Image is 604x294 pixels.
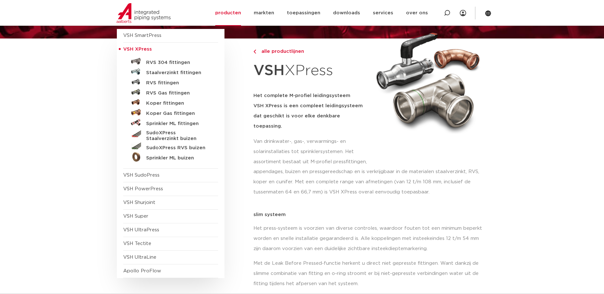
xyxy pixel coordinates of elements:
a: VSH PowerPress [123,186,163,191]
h5: Het complete M-profiel leidingsysteem VSH XPress is een compleet leidingsysteem dat geschikt is v... [253,91,369,131]
a: VSH Tectite [123,241,151,246]
p: Het press-systeem is voorzien van diverse controles, waardoor fouten tot een minimum beperkt word... [253,223,487,254]
a: alle productlijnen [253,48,369,55]
p: appendages, buizen en pressgereedschap en is verkrijgbaar in de materialen staalverzinkt, RVS, ko... [253,167,487,197]
a: SudoXPress RVS buizen [123,142,218,152]
h5: Sprinkler ML fittingen [146,121,209,127]
a: VSH Shurjoint [123,200,155,205]
h5: Sprinkler ML buizen [146,155,209,161]
h5: Staalverzinkt fittingen [146,70,209,76]
h5: Koper Gas fittingen [146,111,209,116]
a: RVS 304 fittingen [123,56,218,66]
a: VSH SmartPress [123,33,161,38]
a: VSH UltraPress [123,227,159,232]
h5: RVS 304 fittingen [146,60,209,66]
a: Sprinkler ML buizen [123,152,218,162]
a: Koper Gas fittingen [123,107,218,117]
a: Sprinkler ML fittingen [123,117,218,128]
p: Van drinkwater-, gas-, verwarmings- en solarinstallaties tot sprinklersystemen. Het assortiment b... [253,136,369,167]
a: Staalverzinkt fittingen [123,66,218,77]
h5: SudoXPress RVS buizen [146,145,209,151]
p: Met de Leak Before Pressed-functie herkent u direct niet gepresste fittingen. Want dankzij de sli... [253,258,487,289]
strong: VSH [253,63,285,78]
h5: Koper fittingen [146,101,209,106]
a: VSH SudoPress [123,173,160,178]
a: SudoXPress Staalverzinkt buizen [123,128,218,142]
a: VSH UltraLine [123,255,156,260]
p: slim systeem [253,212,487,217]
a: RVS Gas fittingen [123,87,218,97]
a: RVS fittingen [123,77,218,87]
h5: RVS Gas fittingen [146,90,209,96]
img: chevron-right.svg [253,50,256,54]
h5: SudoXPress Staalverzinkt buizen [146,130,209,142]
a: VSH Super [123,214,148,219]
h1: XPress [253,59,369,83]
span: VSH XPress [123,47,152,52]
span: alle productlijnen [258,49,304,54]
a: Koper fittingen [123,97,218,107]
a: Apollo ProFlow [123,269,161,273]
h5: RVS fittingen [146,80,209,86]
